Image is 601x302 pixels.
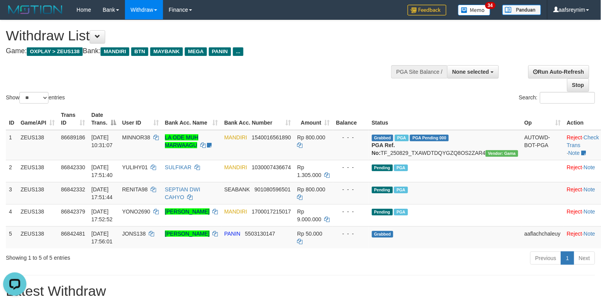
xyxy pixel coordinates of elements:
span: Marked by aafkaynarin [395,135,408,141]
td: ZEUS138 [17,130,58,160]
a: Note [584,208,596,215]
span: Marked by aafsreyleap [394,165,408,171]
h4: Game: Bank: [6,47,393,55]
span: MANDIRI [224,164,247,170]
th: Amount: activate to sort column ascending [294,108,333,130]
span: Copy 1540016561890 to clipboard [252,134,291,141]
span: MEGA [185,47,207,56]
span: Pending [372,209,393,215]
input: Search: [540,92,595,104]
button: None selected [447,65,499,78]
th: Game/API: activate to sort column ascending [17,108,58,130]
span: Rp 1.305.000 [297,164,321,178]
th: User ID: activate to sort column ascending [119,108,162,130]
td: 3 [6,182,17,204]
a: 1 [561,252,574,265]
div: - - - [336,230,366,238]
span: SEABANK [224,186,250,193]
span: 86689186 [61,134,85,141]
a: Note [584,231,596,237]
th: Bank Acc. Name: activate to sort column ascending [162,108,221,130]
span: PANIN [224,231,241,237]
div: - - - [336,163,366,171]
td: 2 [6,160,17,182]
a: Reject [567,208,582,215]
img: Button%20Memo.svg [458,5,491,16]
td: ZEUS138 [17,204,58,226]
span: [DATE] 17:56:01 [91,231,113,245]
td: TF_250829_TXAWDTDQYGZQ8OS2ZAR4 [369,130,521,160]
td: 5 [6,226,17,248]
span: Rp 50.000 [297,231,323,237]
span: Grabbed [372,231,394,238]
span: YONO2690 [122,208,150,215]
a: [PERSON_NAME] [165,208,210,215]
img: Feedback.jpg [408,5,446,16]
a: LA ODE MUH MARWAAGU [165,134,198,148]
span: MINNOR38 [122,134,150,141]
span: PGA Pending [410,135,449,141]
a: Reject [567,231,582,237]
div: - - - [336,134,366,141]
span: Vendor URL: https://trx31.1velocity.biz [486,150,518,157]
span: Grabbed [372,135,394,141]
label: Search: [519,92,595,104]
th: Date Trans.: activate to sort column descending [88,108,119,130]
span: YULIHY01 [122,164,148,170]
b: PGA Ref. No: [372,142,395,156]
span: Rp 9.000.000 [297,208,321,222]
span: Copy 901080596501 to clipboard [255,186,291,193]
th: Trans ID: activate to sort column ascending [58,108,88,130]
a: Previous [530,252,561,265]
img: panduan.png [502,5,541,15]
a: Note [584,186,596,193]
span: Marked by aafsreyleap [394,209,408,215]
span: [DATE] 17:51:40 [91,164,113,178]
img: MOTION_logo.png [6,4,65,16]
span: [DATE] 10:31:07 [91,134,113,148]
span: [DATE] 17:52:52 [91,208,113,222]
span: ... [233,47,243,56]
span: RENITA98 [122,186,148,193]
a: SULFIKAR [165,164,191,170]
a: Note [584,164,596,170]
a: Note [568,150,580,156]
div: - - - [336,208,366,215]
span: None selected [452,69,489,75]
span: MANDIRI [101,47,129,56]
span: 86842379 [61,208,85,215]
span: MANDIRI [224,208,247,215]
span: MAYBANK [150,47,183,56]
td: ZEUS138 [17,226,58,248]
div: - - - [336,186,366,193]
h1: Latest Withdraw [6,283,595,299]
th: Balance [333,108,369,130]
td: ZEUS138 [17,182,58,204]
td: 1 [6,130,17,160]
td: aaflachchaleuy [521,226,564,248]
h1: Withdraw List [6,28,393,43]
select: Showentries [19,92,49,104]
span: Rp 800.000 [297,134,325,141]
th: ID [6,108,17,130]
span: PANIN [209,47,231,56]
span: 86842330 [61,164,85,170]
span: 86842481 [61,231,85,237]
span: MANDIRI [224,134,247,141]
th: Op: activate to sort column ascending [521,108,564,130]
span: 86842332 [61,186,85,193]
label: Show entries [6,92,65,104]
span: BTN [131,47,148,56]
button: Open LiveChat chat widget [3,3,26,26]
a: Run Auto-Refresh [528,65,589,78]
span: [DATE] 17:51:44 [91,186,113,200]
span: Pending [372,165,393,171]
span: Rp 800.000 [297,186,325,193]
span: Pending [372,187,393,193]
a: Reject [567,186,582,193]
th: Status [369,108,521,130]
span: Marked by aafRornrotha [394,187,408,193]
span: Copy 5503130147 to clipboard [245,231,275,237]
th: Bank Acc. Number: activate to sort column ascending [221,108,294,130]
div: PGA Site Balance / [391,65,447,78]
